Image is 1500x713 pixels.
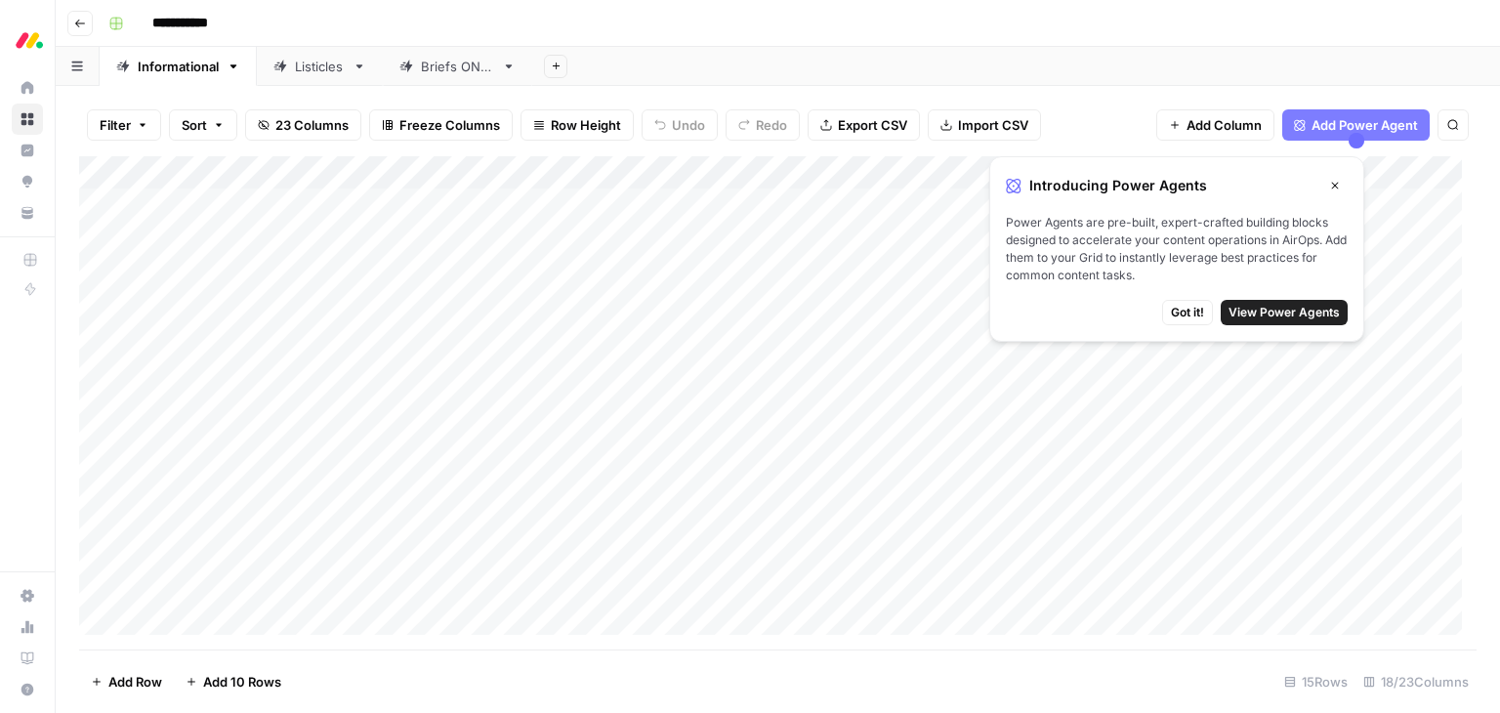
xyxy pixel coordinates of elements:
div: Introducing Power Agents [1006,173,1348,198]
button: Import CSV [928,109,1041,141]
span: View Power Agents [1229,304,1340,321]
button: Add Row [79,666,174,697]
span: Export CSV [838,115,907,135]
span: Filter [100,115,131,135]
a: Insights [12,135,43,166]
span: Undo [672,115,705,135]
a: Browse [12,104,43,135]
span: Add Column [1187,115,1262,135]
a: Usage [12,611,43,643]
button: Undo [642,109,718,141]
span: Power Agents are pre-built, expert-crafted building blocks designed to accelerate your content op... [1006,214,1348,284]
a: Listicles [257,47,383,86]
button: 23 Columns [245,109,361,141]
button: Got it! [1162,300,1213,325]
button: Sort [169,109,237,141]
button: Export CSV [808,109,920,141]
button: Add Power Agent [1282,109,1430,141]
span: 23 Columns [275,115,349,135]
div: 15 Rows [1276,666,1355,697]
a: Opportunities [12,166,43,197]
button: Row Height [521,109,634,141]
span: Add Power Agent [1312,115,1418,135]
span: Got it! [1171,304,1204,321]
button: Filter [87,109,161,141]
a: Learning Hub [12,643,43,674]
span: Add Row [108,672,162,692]
div: Informational [138,57,219,76]
a: Settings [12,580,43,611]
span: Row Height [551,115,621,135]
div: 18/23 Columns [1355,666,1477,697]
a: Your Data [12,197,43,229]
img: Monday.com Logo [12,22,47,58]
span: Import CSV [958,115,1028,135]
span: Freeze Columns [399,115,500,135]
button: Help + Support [12,674,43,705]
a: Informational [100,47,257,86]
span: Redo [756,115,787,135]
button: Freeze Columns [369,109,513,141]
button: Add Column [1156,109,1274,141]
a: Briefs ONLY [383,47,532,86]
div: Briefs ONLY [421,57,494,76]
span: Add 10 Rows [203,672,281,692]
button: Workspace: Monday.com [12,16,43,64]
span: Sort [182,115,207,135]
button: View Power Agents [1221,300,1348,325]
button: Redo [726,109,800,141]
button: Add 10 Rows [174,666,293,697]
a: Home [12,72,43,104]
div: Listicles [295,57,345,76]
